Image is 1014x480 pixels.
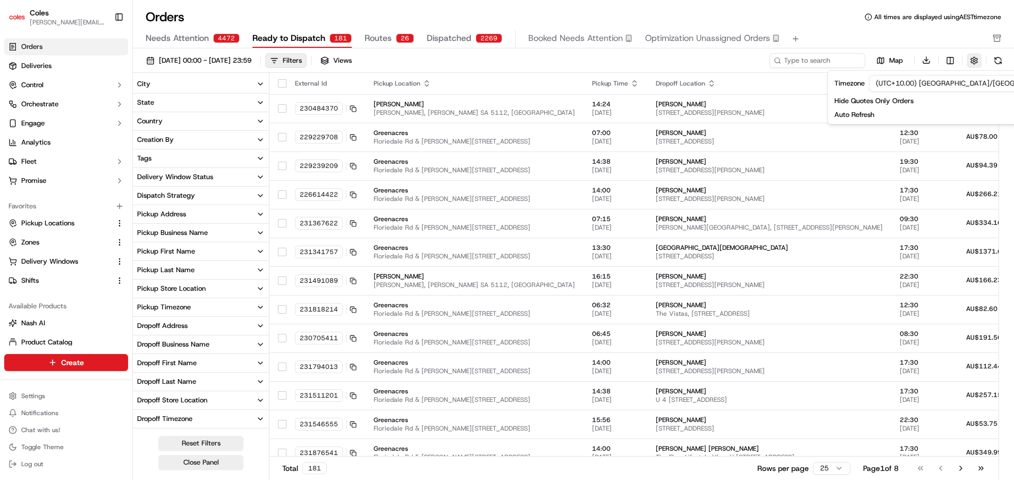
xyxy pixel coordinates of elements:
span: 230484370 [300,104,338,113]
span: [DATE] [592,424,639,433]
button: 231491089 [295,274,357,287]
button: Product Catalog [4,334,128,351]
span: 12:30 [900,129,949,137]
div: 2269 [476,33,502,43]
span: 13:30 [592,243,639,252]
span: Greenacres [374,330,575,338]
div: Dispatch Strategy [137,191,195,200]
button: Pickup Timezone [133,298,269,316]
a: Delivery Windows [9,257,111,266]
span: 14:38 [592,387,639,395]
div: Start new chat [36,102,174,112]
span: Orders [21,42,43,52]
span: 17:30 [900,444,949,453]
span: 231876541 [300,449,338,457]
span: [PERSON_NAME] [374,100,575,108]
div: Dropoff Timezone [137,414,192,424]
span: U 4 [STREET_ADDRESS] [656,395,883,404]
div: Page 1 of 8 [863,463,899,474]
span: [PERSON_NAME] [656,157,883,166]
span: [DATE] [900,338,949,347]
p: Rows per page [757,463,809,474]
span: Floriedale Rd & [PERSON_NAME][STREET_ADDRESS] [374,338,575,347]
button: Tags [133,149,269,167]
div: Dropoff Address [137,321,188,331]
div: Pickup First Name [137,247,195,256]
span: [DATE] [900,137,949,146]
span: Promise [21,176,46,186]
span: Zones [21,238,39,247]
span: [DATE] 00:00 - [DATE] 23:59 [159,56,251,65]
button: Pickup Store Location [133,280,269,298]
span: Create [61,357,84,368]
div: 💻 [90,155,98,164]
img: Nash [11,11,32,32]
span: 06:45 [592,330,639,338]
button: Creation By [133,131,269,149]
span: Product Catalog [21,338,72,347]
a: Pickup Locations [9,218,111,228]
span: [STREET_ADDRESS][PERSON_NAME] [656,367,883,375]
span: AU$1371.63 [966,247,1006,256]
img: Coles [9,9,26,26]
span: [STREET_ADDRESS][PERSON_NAME] [656,195,883,203]
button: ColesColes[PERSON_NAME][EMAIL_ADDRESS][PERSON_NAME][DOMAIN_NAME] [4,4,110,30]
span: Views [333,56,352,65]
button: Engage [4,115,128,132]
div: Pickup Time [592,79,639,88]
button: State [133,94,269,112]
span: 14:00 [592,358,639,367]
span: 17:30 [900,387,949,395]
span: 231511201 [300,391,338,400]
button: Nash AI [4,315,128,332]
span: Greenacres [374,358,575,367]
span: AU$349.99 [966,448,1002,457]
span: AU$112.44 [966,362,1002,370]
span: [PERSON_NAME] [656,416,883,424]
div: Creation By [137,135,174,145]
button: Create [4,354,128,371]
span: AU$334.16 [966,218,1002,227]
div: Favorites [4,198,128,215]
button: Dropoff Last Name [133,373,269,391]
span: 22:30 [900,416,949,424]
button: 231367622 [295,217,357,230]
button: Pickup Last Name [133,261,269,279]
div: 181 [302,462,327,474]
span: Fleet [21,157,37,166]
div: Dropoff Store Location [137,395,207,405]
div: Pickup Business Name [137,228,208,238]
div: Available Products [4,298,128,315]
span: The Elms Lifestyle Vlge, U [STREET_ADDRESS] [656,453,883,461]
span: Nash AI [21,318,45,328]
span: Floriedale Rd & [PERSON_NAME][STREET_ADDRESS] [374,195,575,203]
button: Close Panel [158,455,243,470]
p: Welcome 👋 [11,43,193,60]
span: [STREET_ADDRESS][PERSON_NAME] [656,281,883,289]
a: Deliveries [4,57,128,74]
span: [PERSON_NAME][GEOGRAPHIC_DATA], [STREET_ADDRESS][PERSON_NAME] [656,223,883,232]
div: Pickup Last Name [137,265,195,275]
div: External Id [295,79,357,88]
button: Pickup Locations [4,215,128,232]
button: Dispatch Strategy [133,187,269,205]
span: Floriedale Rd & [PERSON_NAME][STREET_ADDRESS] [374,395,575,404]
div: Tags [137,154,151,163]
button: Toggle Theme [4,440,128,454]
span: [DATE] [592,395,639,404]
span: 14:00 [592,186,639,195]
span: 17:30 [900,358,949,367]
span: [DATE] [592,166,639,174]
button: Shifts [4,272,128,289]
button: City [133,75,269,93]
div: Dropoff First Name [137,358,197,368]
span: [DATE] [592,281,639,289]
span: [DATE] [592,108,639,117]
span: Knowledge Base [21,154,81,165]
button: Delivery Windows [4,253,128,270]
button: 231794013 [295,360,357,373]
button: Dropoff Store Location [133,391,269,409]
span: Floriedale Rd & [PERSON_NAME][STREET_ADDRESS] [374,367,575,375]
span: Orchestrate [21,99,58,109]
span: 230705411 [300,334,338,342]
